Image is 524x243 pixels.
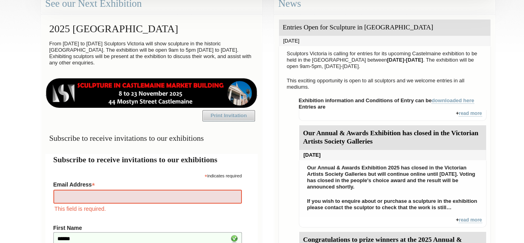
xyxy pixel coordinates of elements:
[53,171,242,179] div: indicates required
[53,225,242,231] label: First Name
[202,110,255,121] a: Print Invitation
[283,76,487,92] p: This exciting opportunity is open to all sculptors and we welcome entries in all mediums.
[299,150,486,160] div: [DATE]
[283,49,487,72] p: Sculptors Victoria is calling for entries for its upcoming Castelmaine exhibition to be held in t...
[279,19,491,36] div: Entries Open for Sculpture in [GEOGRAPHIC_DATA]
[459,111,482,117] a: read more
[299,125,486,150] div: Our Annual & Awards Exhibition has closed in the Victorian Artists Society Galleries
[387,57,423,63] strong: [DATE]-[DATE]
[303,163,482,192] p: Our Annual & Awards Exhibition 2025 has closed in the Victorian Artists Society Galleries but wil...
[303,196,482,213] p: If you wish to enquire about or purchase a sculpture in the exhibition please contact the sculpto...
[299,110,487,121] div: +
[299,217,487,227] div: +
[45,78,258,108] img: castlemaine-ldrbd25v2.png
[459,217,482,223] a: read more
[45,130,258,146] h3: Subscribe to receive invitations to our exhibitions
[53,204,242,213] div: This field is required.
[299,97,475,104] strong: Exhibition information and Conditions of Entry can be
[45,39,258,68] p: From [DATE] to [DATE] Sculptors Victoria will show sculpture in the historic [GEOGRAPHIC_DATA]. T...
[45,19,258,39] h2: 2025 [GEOGRAPHIC_DATA]
[279,36,491,46] div: [DATE]
[53,179,242,189] label: Email Address
[53,154,250,165] h2: Subscribe to receive invitations to our exhibitions
[432,97,474,104] a: downloaded here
